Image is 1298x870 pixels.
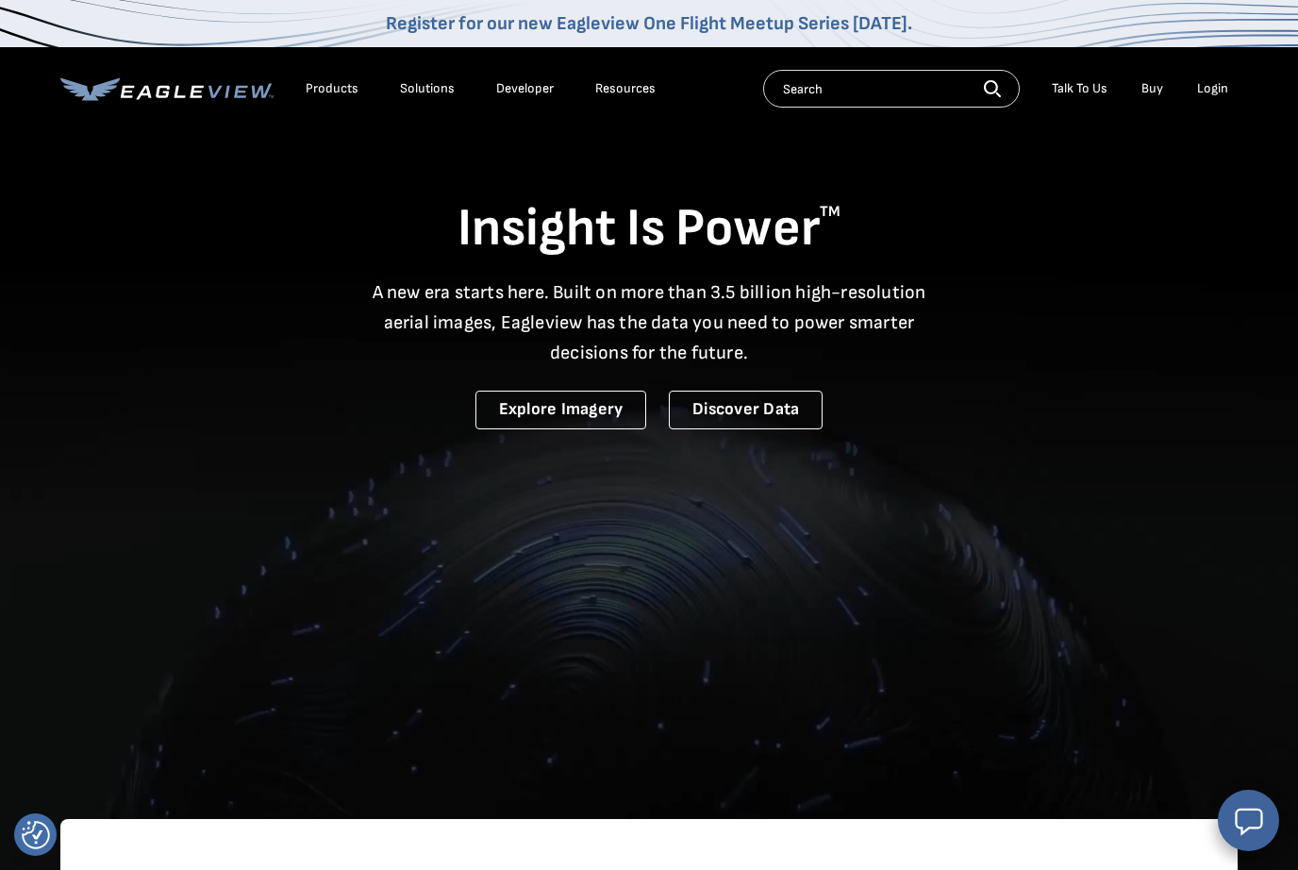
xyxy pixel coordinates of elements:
[22,821,50,849] button: Consent Preferences
[820,203,840,221] sup: TM
[22,821,50,849] img: Revisit consent button
[400,80,455,97] div: Solutions
[1052,80,1107,97] div: Talk To Us
[475,391,647,429] a: Explore Imagery
[1197,80,1228,97] div: Login
[386,12,912,35] a: Register for our new Eagleview One Flight Meetup Series [DATE].
[1141,80,1163,97] a: Buy
[496,80,554,97] a: Developer
[306,80,358,97] div: Products
[1218,790,1279,851] button: Open chat window
[595,80,656,97] div: Resources
[669,391,823,429] a: Discover Data
[60,196,1238,262] h1: Insight Is Power
[763,70,1020,108] input: Search
[360,277,938,368] p: A new era starts here. Built on more than 3.5 billion high-resolution aerial images, Eagleview ha...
